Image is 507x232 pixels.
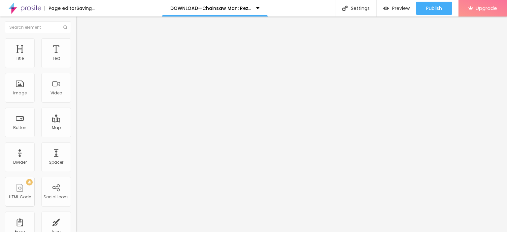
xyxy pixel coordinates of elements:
button: Publish [416,2,452,15]
input: Search element [5,21,71,33]
button: Preview [377,2,416,15]
img: view-1.svg [383,6,389,11]
div: Map [52,125,61,130]
div: Button [13,125,26,130]
div: Video [51,91,62,95]
div: Text [52,56,60,61]
img: Icone [342,6,348,11]
span: Preview [392,6,410,11]
div: Saving... [77,6,95,11]
div: Image [13,91,27,95]
p: DOWNLOAD—Chainsaw Man: Reze Arc (2025) .FullMovie. Free Bolly4u Full4K HINDI Vegamovies [170,6,251,11]
div: Spacer [49,160,63,165]
div: HTML Code [9,195,31,199]
span: Publish [426,6,442,11]
div: Social Icons [44,195,69,199]
iframe: Editor [76,17,507,232]
div: Title [16,56,24,61]
div: Divider [13,160,27,165]
span: Upgrade [476,5,497,11]
img: Icone [63,25,67,29]
div: Page editor [45,6,77,11]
